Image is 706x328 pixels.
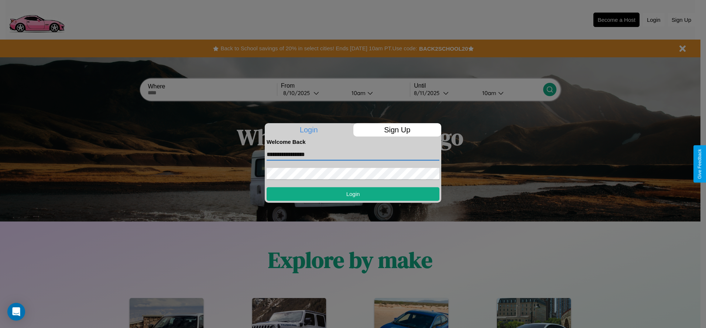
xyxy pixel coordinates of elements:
[267,139,439,145] h4: Welcome Back
[7,303,25,321] div: Open Intercom Messenger
[697,149,702,179] div: Give Feedback
[265,123,353,136] p: Login
[267,187,439,201] button: Login
[353,123,442,136] p: Sign Up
